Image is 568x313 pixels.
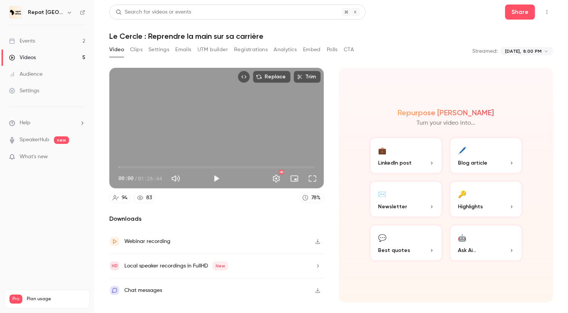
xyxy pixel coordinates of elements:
[369,180,443,218] button: ✉️Newsletter
[234,44,268,56] button: Registrations
[118,174,133,182] span: 00:00
[303,44,321,56] button: Embed
[124,237,170,246] div: Webinar recording
[274,44,297,56] button: Analytics
[175,44,191,56] button: Emails
[449,224,523,262] button: 🤖Ask Ai...
[146,194,152,202] div: 83
[134,174,137,182] span: /
[458,159,487,167] span: Blog article
[109,193,131,203] a: 94
[344,44,354,56] button: CTA
[20,119,31,127] span: Help
[20,136,49,144] a: SpeakerHub
[253,71,291,83] button: Replace
[458,232,466,243] div: 🤖
[505,5,535,20] button: Share
[378,144,386,156] div: 💼
[54,136,69,144] span: new
[118,174,162,182] div: 00:00
[311,194,320,202] div: 78 %
[238,71,250,83] button: Embed video
[378,188,386,200] div: ✉️
[378,246,410,254] span: Best quotes
[9,6,21,18] img: Repat Africa
[9,87,39,95] div: Settings
[9,119,85,127] li: help-dropdown-opener
[122,194,127,202] div: 94
[416,119,475,128] p: Turn your video into...
[458,246,476,254] span: Ask Ai...
[124,261,228,270] div: Local speaker recordings in FullHD
[305,171,320,186] button: Full screen
[27,296,85,302] span: Plan usage
[449,180,523,218] button: 🔑Highlights
[124,286,162,295] div: Chat messages
[369,137,443,174] button: 💼LinkedIn post
[505,48,521,55] span: [DATE],
[327,44,338,56] button: Polls
[369,224,443,262] button: 💬Best quotes
[9,70,43,78] div: Audience
[472,47,498,55] p: Streamed:
[458,188,466,200] div: 🔑
[449,137,523,174] button: 🖊️Blog article
[109,214,324,223] h2: Downloads
[287,171,302,186] button: Turn on miniplayer
[168,171,183,186] button: Mute
[109,44,124,56] button: Video
[9,37,35,45] div: Events
[523,48,542,55] span: 8:00 PM
[149,44,169,56] button: Settings
[299,193,324,203] a: 78%
[109,32,553,41] h1: Le Cercle : Reprendre la main sur sa carrière
[20,153,48,161] span: What's new
[138,174,162,182] span: 01:26:44
[398,108,494,117] h2: Repurpose [PERSON_NAME]
[209,171,224,186] button: Play
[279,170,284,174] div: HD
[458,144,466,156] div: 🖊️
[213,261,228,270] span: New
[116,8,191,16] div: Search for videos or events
[197,44,228,56] button: UTM builder
[378,159,412,167] span: LinkedIn post
[378,232,386,243] div: 💬
[9,54,36,61] div: Videos
[134,193,155,203] a: 83
[130,44,142,56] button: Clips
[541,6,553,18] button: Top Bar Actions
[458,203,483,211] span: Highlights
[28,9,63,16] h6: Repat [GEOGRAPHIC_DATA]
[269,171,284,186] button: Settings
[76,154,85,160] iframe: Noticeable Trigger
[9,295,22,304] span: Pro
[378,203,407,211] span: Newsletter
[294,71,321,83] button: Trim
